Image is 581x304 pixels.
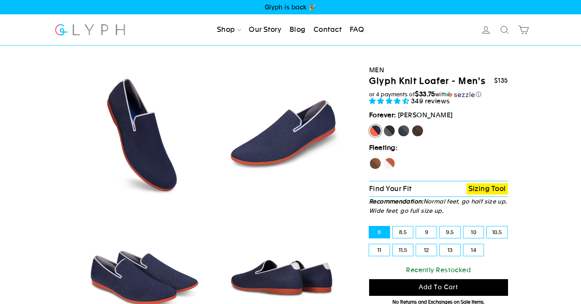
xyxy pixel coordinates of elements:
[397,125,410,137] label: Rhino
[369,97,411,105] span: 4.71 stars
[347,21,367,38] a: FAQ
[463,226,484,238] label: 10
[463,244,484,256] label: 14
[393,244,413,256] label: 11.5
[416,226,437,238] label: 9
[398,111,453,119] span: [PERSON_NAME]
[369,265,508,275] div: Recently Restocked
[440,244,460,256] label: 13
[411,125,424,137] label: Mustang
[369,65,508,75] div: Men
[310,21,345,38] a: Contact
[369,90,508,98] div: or 4 payments of$33.75withSezzle Click to learn more about Sezzle
[369,144,397,151] strong: Fleeting:
[214,21,367,38] ul: Primary
[369,125,382,137] label: [PERSON_NAME]
[416,244,437,256] label: 12
[467,183,508,195] a: Sizing Tool
[369,184,412,193] span: Find Your Fit
[369,226,390,238] label: 8
[393,226,413,238] label: 8.5
[369,197,508,215] p: Normal feet, go half size up. Wide feet, go full size up.
[369,244,390,256] label: 11
[54,19,127,40] img: Glyph
[447,91,475,98] img: Sezzle
[286,21,309,38] a: Blog
[411,97,450,105] span: 349 reviews
[383,125,395,137] label: Panther
[216,68,348,201] img: Marlin
[369,90,508,98] div: or 4 payments of with
[369,157,382,170] label: Hawk
[494,77,508,84] span: $135
[214,21,244,38] a: Shop
[246,21,284,38] a: Our Story
[440,226,460,238] label: 9.5
[369,198,423,205] strong: Recommendation:
[487,226,507,238] label: 10.5
[369,111,396,119] strong: Forever:
[383,157,395,170] label: Fox
[419,283,458,291] span: Add to cart
[369,279,508,296] button: Add to cart
[415,90,435,98] span: $33.75
[77,68,209,201] img: Marlin
[369,76,486,87] h1: Glyph Knit Loafer - Men's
